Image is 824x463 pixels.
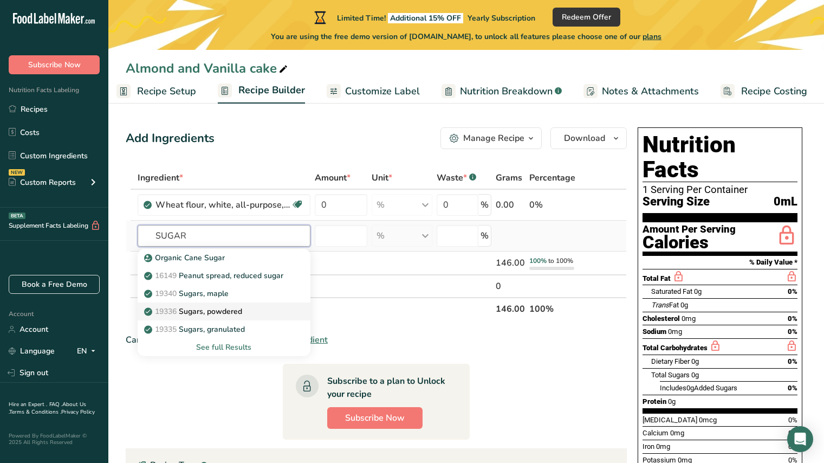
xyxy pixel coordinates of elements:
span: 0% [788,357,797,365]
span: 19336 [155,306,177,317]
span: 0g [686,384,694,392]
span: Recipe Costing [741,84,807,99]
span: 0g [680,301,688,309]
div: NEW [9,169,25,176]
div: 0.00 [496,198,525,211]
a: Book a Free Demo [9,275,100,294]
a: 19340Sugars, maple [138,285,310,303]
span: Grams [496,171,522,184]
section: % Daily Value * [643,256,797,269]
span: plans [643,31,661,42]
span: Yearly Subscription [468,13,535,23]
span: 0mg [682,314,696,323]
a: FAQ . [49,401,62,408]
div: Almond and Vanilla cake [126,59,290,78]
span: Cholesterol [643,314,680,323]
span: 0g [691,371,699,379]
div: Subscribe to a plan to Unlock your recipe [327,375,448,401]
div: Limited Time! [312,11,535,24]
span: You are using the free demo version of [DOMAIN_NAME], to unlock all features please choose one of... [271,31,661,42]
p: Sugars, granulated [146,324,245,335]
div: 0 [496,280,525,293]
a: Hire an Expert . [9,401,47,408]
span: 0g [668,397,676,406]
div: See full Results [146,342,302,353]
a: Recipe Builder [218,78,305,104]
a: Language [9,342,55,361]
div: Open Intercom Messenger [787,426,813,452]
div: Waste [437,171,476,184]
a: Notes & Attachments [583,79,699,104]
p: Peanut spread, reduced sugar [146,270,283,281]
span: 0% [788,384,797,392]
span: Download [564,132,605,145]
span: 19335 [155,324,177,335]
span: 0mg [668,327,682,336]
div: Custom Reports [9,177,76,188]
a: Privacy Policy [61,408,95,416]
a: Customize Label [327,79,420,104]
h1: Nutrition Facts [643,132,797,182]
span: to 100% [548,256,573,265]
span: Iron [643,442,654,451]
span: 100% [529,256,547,265]
span: Subscribe Now [28,59,81,70]
th: Net Totals [135,297,494,320]
a: Recipe Setup [116,79,196,104]
a: 19335Sugars, granulated [138,320,310,338]
p: Sugars, maple [146,288,229,299]
div: 0% [529,198,575,211]
span: 0% [788,314,797,323]
span: Notes & Attachments [602,84,699,99]
p: Sugars, powdered [146,306,242,317]
span: Amount [315,171,351,184]
a: Organic Cane Sugar [138,249,310,267]
span: 0mg [670,429,684,437]
div: Can't find your ingredient? [126,333,627,346]
span: Ingredient [138,171,183,184]
span: Serving Size [643,195,710,209]
div: 146.00 [496,256,525,269]
th: 100% [527,297,578,320]
button: Redeem Offer [553,8,620,27]
span: Recipe Setup [137,84,196,99]
button: Subscribe Now [9,55,100,74]
div: Amount Per Serving [643,224,736,235]
input: Add Ingredient [138,225,310,247]
div: BETA [9,213,25,219]
button: Download [550,127,627,149]
span: Customize Label [345,84,420,99]
span: Includes Added Sugars [660,384,737,392]
div: Powered By FoodLabelMaker © 2025 All Rights Reserved [9,433,100,446]
span: Calcium [643,429,669,437]
span: Dietary Fiber [651,357,690,365]
div: 1 Serving Per Container [643,184,797,195]
div: Add Ingredients [126,130,215,147]
span: 0% [788,327,797,336]
span: Additional 15% OFF [388,13,463,23]
span: 0mL [774,195,797,209]
span: Saturated Fat [651,287,692,295]
span: Total Fat [643,274,671,282]
a: 19336Sugars, powdered [138,303,310,320]
span: Total Sugars [651,371,690,379]
span: Total Carbohydrates [643,344,708,352]
span: Nutrition Breakdown [460,84,553,99]
span: 0mcg [699,416,717,424]
div: See full Results [138,338,310,356]
span: [MEDICAL_DATA] [643,416,697,424]
th: 146.00 [494,297,527,320]
a: Nutrition Breakdown [442,79,562,104]
a: Terms & Conditions . [9,408,61,416]
span: 0% [788,287,797,295]
span: 16149 [155,271,177,281]
div: EN [77,345,100,358]
span: Redeem Offer [562,11,611,23]
a: 16149Peanut spread, reduced sugar [138,267,310,285]
div: Manage Recipe [463,132,524,145]
span: 0g [694,287,702,295]
span: Fat [651,301,679,309]
span: Recipe Builder [238,83,305,98]
span: 0% [788,416,797,424]
div: Wheat flour, white, all-purpose, self-rising, enriched [155,198,291,211]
